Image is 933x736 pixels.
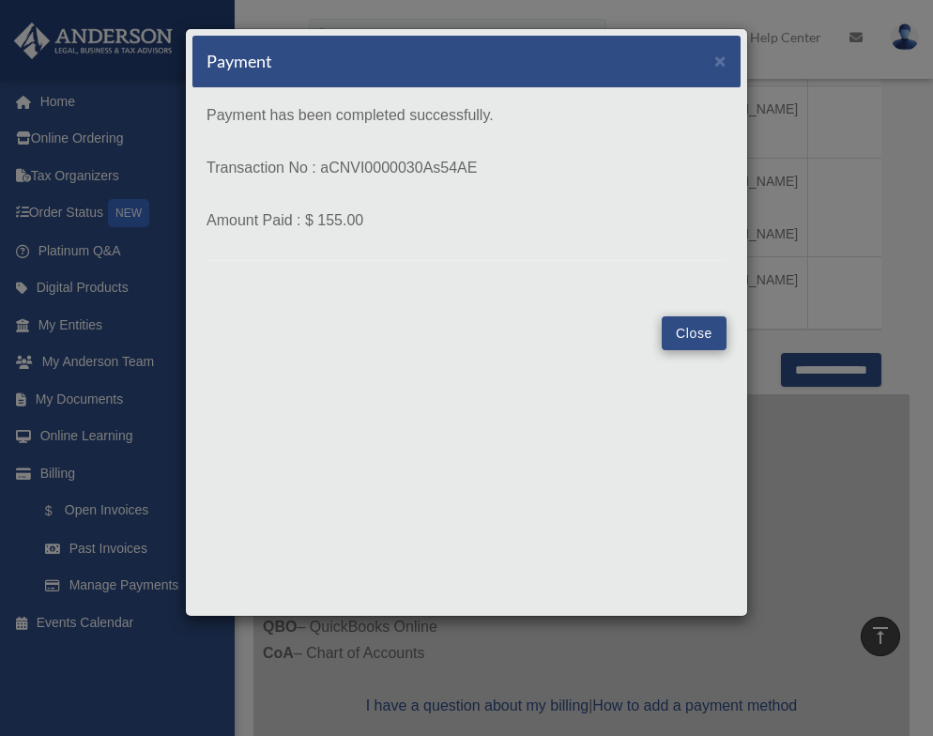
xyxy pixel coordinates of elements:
[206,207,727,234] p: Amount Paid : $ 155.00
[662,316,727,350] button: Close
[714,50,727,71] span: ×
[206,50,272,73] h5: Payment
[206,155,727,181] p: Transaction No : aCNVI0000030As54AE
[206,102,727,129] p: Payment has been completed successfully.
[714,51,727,70] button: Close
